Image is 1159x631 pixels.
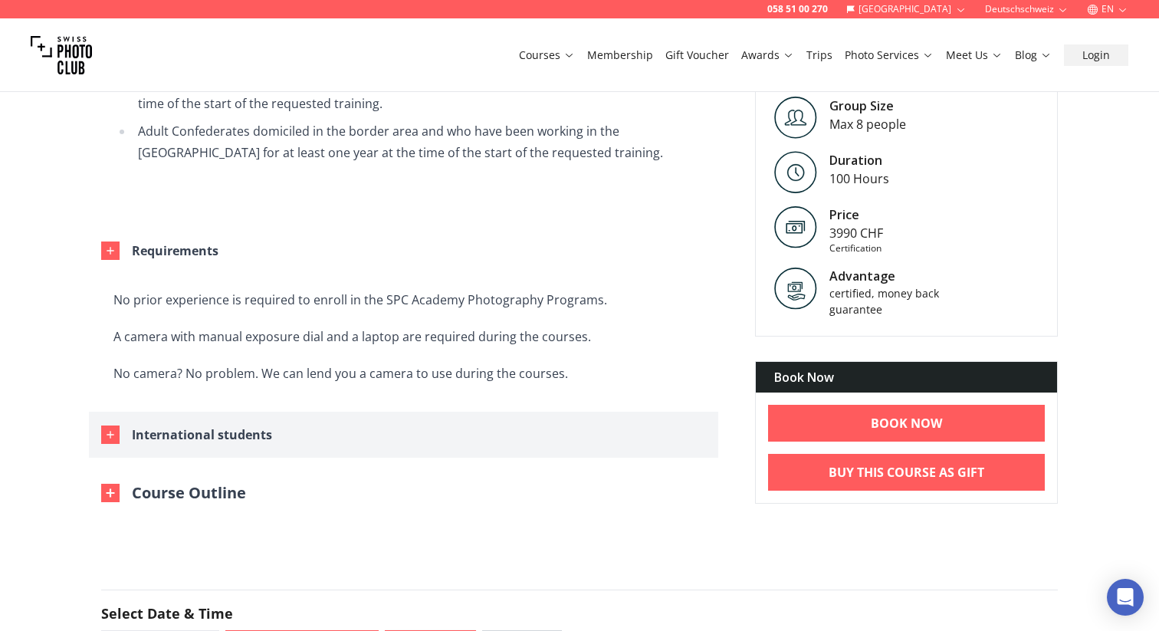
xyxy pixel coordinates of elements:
button: Awards [735,44,800,66]
button: Membership [581,44,659,66]
img: Level [774,151,817,193]
a: Membership [587,48,653,63]
img: Swiss photo club [31,25,92,86]
button: Gift Voucher [659,44,735,66]
div: Advantage [829,267,960,285]
div: Group Size [829,97,906,115]
div: 100 Hours [829,169,889,188]
li: Adults who have had a frontier worker permit in [GEOGRAPHIC_DATA] for at least one year at the ti... [133,71,718,114]
a: 058 51 00 270 [767,3,828,15]
a: Meet Us [946,48,1003,63]
div: Book Now [756,362,1057,393]
p: A camera with manual exposure dial and a laptop are required during the courses. [113,326,718,347]
p: No prior experience is required to enroll in the SPC Academy Photography Programs. [113,289,718,311]
a: Photo Services [845,48,934,63]
div: Price [829,205,883,224]
button: Requirements [89,228,718,274]
div: Requirements [113,289,718,412]
div: certified, money back guarantee [829,285,960,317]
b: Buy This Course As Gift [829,463,984,481]
a: Blog [1015,48,1052,63]
div: Max 8 people [829,115,906,133]
button: Meet Us [940,44,1009,66]
button: International students [89,412,718,458]
a: Trips [806,48,832,63]
a: Buy This Course As Gift [768,454,1045,491]
img: Level [774,97,817,139]
img: Outline Close [101,484,120,502]
button: Trips [800,44,839,66]
a: Awards [741,48,794,63]
b: BOOK NOW [871,414,942,432]
a: Courses [519,48,575,63]
button: Photo Services [839,44,940,66]
p: No camera? No problem. We can lend you a camera to use during the courses. [113,363,718,384]
button: Courses [513,44,581,66]
a: BOOK NOW [768,405,1045,442]
li: Adult Confederates domiciled in the border area and who have been working in the [GEOGRAPHIC_DATA... [133,120,718,163]
h2: Select Date & Time [101,603,1058,624]
div: International students [132,424,272,445]
div: Duration [829,151,889,169]
div: Open Intercom Messenger [1107,579,1144,616]
div: 3990 CHF [829,224,883,242]
div: Requirements [132,240,218,261]
img: Advantage [774,267,817,310]
img: Price [774,205,817,248]
button: Login [1064,44,1128,66]
button: Course Outline [101,482,246,504]
a: Gift Voucher [665,48,729,63]
button: Blog [1009,44,1058,66]
div: Certification [829,242,883,255]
